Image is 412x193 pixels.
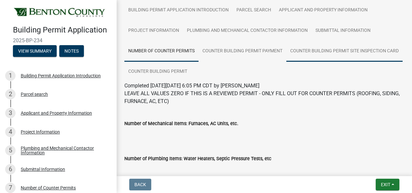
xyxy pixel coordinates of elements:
div: 6 [5,164,16,174]
div: 1 [5,71,16,81]
div: 4 [5,127,16,137]
button: Exit [376,179,399,190]
a: Submittal Information [312,20,374,41]
h4: Building Permit Application [13,25,111,35]
div: Plumbing and Mechanical Contactor Information [21,146,106,155]
span: 2025-BP-234 [13,37,104,44]
div: Building Permit Application Introduction [21,73,101,78]
label: Number of Plumbing Items: Water Heaters, Septic Pressure Tests, etc [124,157,271,161]
div: 2 [5,89,16,99]
div: Submittal Information [21,167,65,172]
div: Project Information [21,130,60,134]
div: Number of Counter Permits [21,186,76,190]
wm-modal-confirm: Summary [13,49,57,54]
a: Project Information [124,20,183,41]
button: Notes [59,45,84,57]
a: Number of Counter Permits [124,41,199,62]
a: Counter Building Permit Payment [199,41,286,62]
div: 3 [5,108,16,118]
span: Exit [381,182,390,187]
a: Counter Building Permit [124,61,191,82]
label: Number of Mechanical Items: Furnaces, AC Units, etc. [124,122,238,126]
a: Counter Building Permit Site Inspection Card [286,41,403,62]
span: Completed [DATE][DATE] 6:05 PM CDT by [PERSON_NAME] [124,83,259,89]
wm-modal-confirm: Notes [59,49,84,54]
button: View Summary [13,45,57,57]
div: 5 [5,145,16,156]
img: Benton County, Minnesota [13,7,106,19]
p: LEAVE ALL VALUES ZERO IF THIS IS A REVIEWED PERMIT - ONLY FILL OUT FOR COUNTER PERMITS (ROOFING, ... [124,90,404,105]
a: Plumbing and Mechanical Contactor Information [183,20,312,41]
div: Parcel search [21,92,48,96]
div: Applicant and Property Information [21,111,92,115]
div: 7 [5,183,16,193]
span: Back [134,182,146,187]
button: Back [129,179,151,190]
